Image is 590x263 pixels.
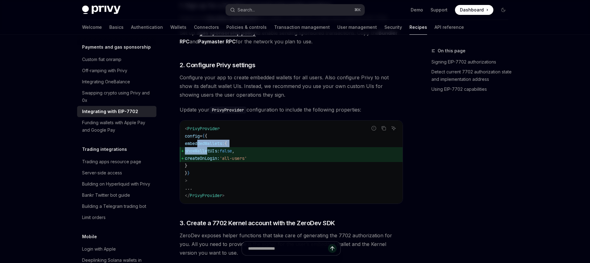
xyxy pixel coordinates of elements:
[185,141,225,146] span: embeddedWallets:
[411,7,423,13] a: Demo
[109,20,124,35] a: Basics
[82,146,127,153] h5: Trading integrations
[199,30,256,36] a: gas sponsorship policy
[185,170,187,176] span: }
[82,169,122,177] div: Server-side access
[77,167,156,178] a: Server-side access
[431,67,513,84] a: Detect current 7702 authorization state and implementation address
[185,148,220,154] span: showWalletUIs:
[190,193,222,198] span: PrivyProvider
[187,126,220,131] span: PrivyProvider
[185,156,220,161] span: createOnLogin:
[180,61,256,69] span: 2. Configure Privy settings
[180,28,403,46] span: Set up a to enable sending sponsored transactions. Copy the and for the network you plan to use.
[77,87,156,106] a: Swapping crypto using Privy and 0x
[170,20,186,35] a: Wallets
[337,20,377,35] a: User management
[209,107,247,113] code: PrivyProvider
[82,108,138,115] div: Integrating with EIP-7702
[354,7,361,12] span: ⌘ K
[198,38,236,45] strong: Paymaster RPC
[77,156,156,167] a: Trading apps resource page
[180,231,403,257] span: ZeroDev exposes helper functions that take care of generating the 7702 authorization for you. All...
[82,56,121,63] div: Custom fiat onramp
[185,193,190,198] span: </
[194,20,219,35] a: Connectors
[82,191,130,199] div: Bankr Twitter bot guide
[180,73,403,99] span: Configure your app to create embedded wallets for all users. Also configure Privy to not show its...
[82,6,120,14] img: dark logo
[82,245,116,253] div: Login with Apple
[409,20,427,35] a: Recipes
[274,20,330,35] a: Transaction management
[455,5,493,15] a: Dashboard
[185,163,187,169] span: }
[390,124,398,132] button: Ask AI
[82,78,130,85] div: Integrating OneBalance
[248,242,328,255] input: Ask a question...
[82,67,127,74] div: Off-ramping with Privy
[77,65,156,76] a: Off-ramping with Privy
[77,190,156,201] a: Bankr Twitter bot guide
[185,126,187,131] span: <
[180,30,398,45] strong: Bundler RPC
[438,47,465,55] span: On this page
[430,7,448,13] a: Support
[185,178,187,183] span: >
[384,20,402,35] a: Security
[222,193,225,198] span: >
[185,185,192,191] span: ...
[77,201,156,212] a: Building a Telegram trading bot
[220,148,232,154] span: false
[328,244,337,253] button: Send message
[82,119,153,134] div: Funding wallets with Apple Pay and Google Pay
[232,148,234,154] span: ,
[200,133,202,139] span: =
[77,54,156,65] a: Custom fiat onramp
[82,158,141,165] div: Trading apps resource page
[77,106,156,117] a: Integrating with EIP-7702
[220,156,247,161] span: 'all-users'
[180,105,403,114] span: Update your configuration to include the following properties:
[226,4,365,15] button: Open search
[82,20,102,35] a: Welcome
[460,7,484,13] span: Dashboard
[77,212,156,223] a: Limit orders
[435,20,464,35] a: API reference
[380,124,388,132] button: Copy the contents from the code block
[77,117,156,136] a: Funding wallets with Apple Pay and Google Pay
[82,43,151,51] h5: Payments and gas sponsorship
[187,170,190,176] span: }
[82,89,153,104] div: Swapping crypto using Privy and 0x
[431,57,513,67] a: Signing EIP-7702 authorizations
[202,133,205,139] span: {
[82,214,106,221] div: Limit orders
[77,178,156,190] a: Building on Hyperliquid with Privy
[225,141,227,146] span: {
[77,243,156,255] a: Login with Apple
[180,219,335,227] span: 3. Create a 7702 Kernel account with the ZeroDev SDK
[131,20,163,35] a: Authentication
[82,203,146,210] div: Building a Telegram trading bot
[498,5,508,15] button: Toggle dark mode
[370,124,378,132] button: Report incorrect code
[82,233,97,240] h5: Mobile
[226,20,267,35] a: Policies & controls
[431,84,513,94] a: Using EIP-7702 capabilities
[77,76,156,87] a: Integrating OneBalance
[205,133,207,139] span: {
[82,180,150,188] div: Building on Hyperliquid with Privy
[185,133,200,139] span: config
[238,6,255,14] div: Search...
